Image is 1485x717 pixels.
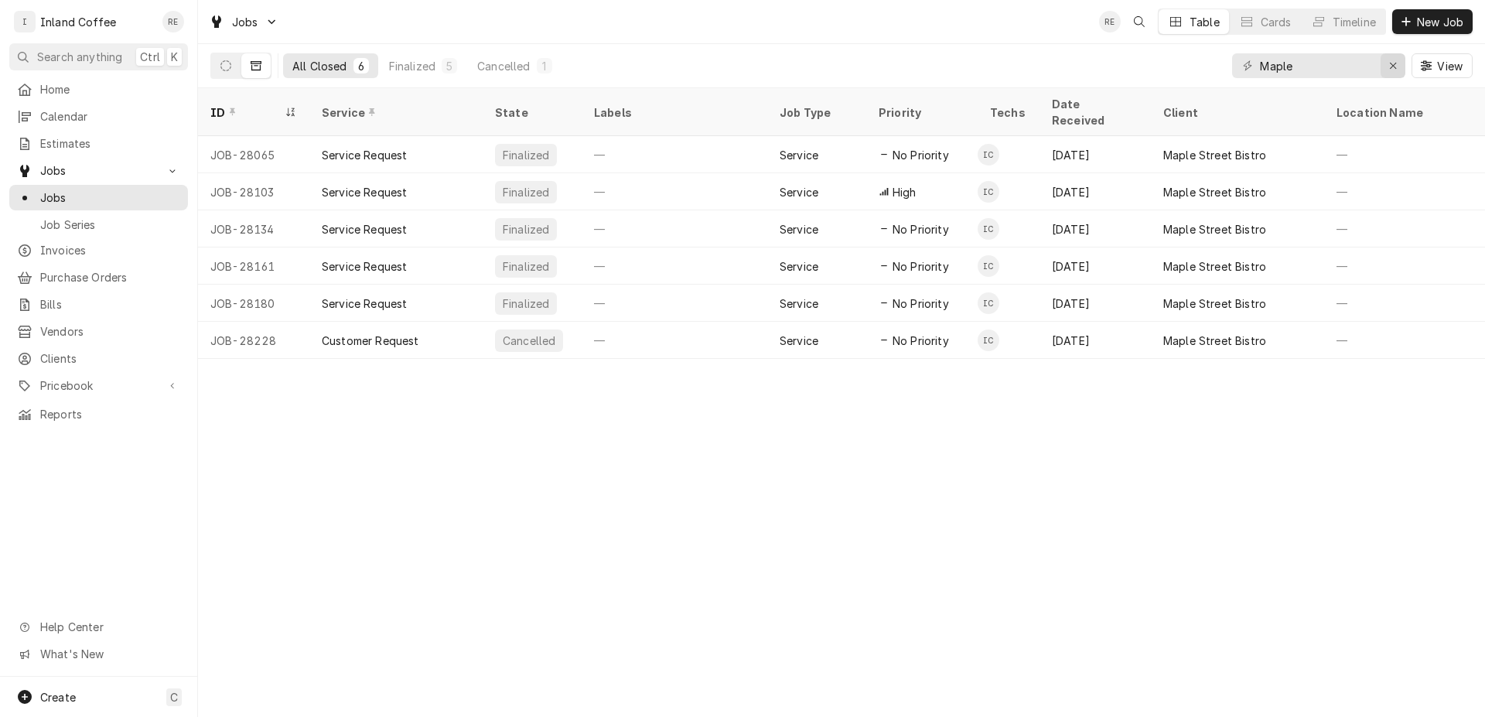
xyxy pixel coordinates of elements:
div: Service [322,104,467,121]
a: Calendar [9,104,188,129]
a: Clients [9,346,188,371]
div: Inland Coffee and Beverage (Service Company)'s Avatar [978,329,999,351]
span: High [893,184,917,200]
div: [DATE] [1039,322,1151,359]
span: No Priority [893,221,949,237]
a: Reports [9,401,188,427]
a: Go to Help Center [9,614,188,640]
div: Labels [594,104,755,121]
span: No Priority [893,147,949,163]
div: [DATE] [1039,210,1151,248]
div: Ruth Easley's Avatar [162,11,184,32]
span: Clients [40,350,180,367]
div: Maple Street Bistro [1163,184,1266,200]
span: Invoices [40,242,180,258]
div: Maple Street Bistro [1163,258,1266,275]
a: Job Series [9,212,188,237]
div: Service [780,258,818,275]
span: Home [40,81,180,97]
span: No Priority [893,295,949,312]
div: RE [1099,11,1121,32]
div: ID [210,104,282,121]
div: JOB-28065 [198,136,309,173]
div: Inland Coffee and Beverage (Service Company)'s Avatar [978,144,999,166]
div: Inland Coffee and Beverage (Service Company)'s Avatar [978,292,999,314]
div: Service [780,184,818,200]
div: Inland Coffee and Beverage (Service Company)'s Avatar [978,218,999,240]
div: Timeline [1333,14,1376,30]
span: Estimates [40,135,180,152]
div: [DATE] [1039,173,1151,210]
div: Maple Street Bistro [1163,333,1266,349]
div: JOB-28134 [198,210,309,248]
button: Search anythingCtrlK [9,43,188,70]
div: Finalized [501,184,551,200]
div: — [582,285,767,322]
div: Techs [990,104,1027,121]
span: Vendors [40,323,180,340]
span: Pricebook [40,377,157,394]
div: Maple Street Bistro [1163,295,1266,312]
button: Open search [1127,9,1152,34]
div: State [495,104,569,121]
div: Service [780,221,818,237]
div: — [582,173,767,210]
div: Priority [879,104,962,121]
div: Service [780,295,818,312]
div: Service Request [322,147,407,163]
span: Bills [40,296,180,312]
span: C [170,689,178,705]
div: IC [978,329,999,351]
div: Cancelled [501,333,557,349]
span: Jobs [40,189,180,206]
div: 6 [357,58,366,74]
div: 1 [540,58,549,74]
span: Jobs [232,14,258,30]
span: Calendar [40,108,180,125]
span: Purchase Orders [40,269,180,285]
div: Service [780,147,818,163]
div: Date Received [1052,96,1135,128]
span: No Priority [893,333,949,349]
div: Ruth Easley's Avatar [1099,11,1121,32]
span: K [171,49,178,65]
a: Estimates [9,131,188,156]
div: Service Request [322,295,407,312]
div: [DATE] [1039,136,1151,173]
div: JOB-28161 [198,248,309,285]
button: New Job [1392,9,1473,34]
a: Purchase Orders [9,265,188,290]
span: View [1434,58,1466,74]
div: [DATE] [1039,285,1151,322]
a: Jobs [9,185,188,210]
a: Go to Jobs [9,158,188,183]
button: Erase input [1381,53,1405,78]
div: Finalized [389,58,435,74]
div: Inland Coffee and Beverage (Service Company)'s Avatar [978,181,999,203]
a: Bills [9,292,188,317]
div: Service [780,333,818,349]
span: New Job [1414,14,1466,30]
div: Service Request [322,258,407,275]
span: Reports [40,406,180,422]
div: Finalized [501,258,551,275]
span: Jobs [40,162,157,179]
div: Finalized [501,295,551,312]
input: Keyword search [1260,53,1376,78]
div: RE [162,11,184,32]
span: Create [40,691,76,704]
div: JOB-28103 [198,173,309,210]
span: Job Series [40,217,180,233]
div: Maple Street Bistro [1163,221,1266,237]
div: Finalized [501,147,551,163]
a: Vendors [9,319,188,344]
div: — [582,248,767,285]
div: Table [1190,14,1220,30]
div: IC [978,255,999,277]
div: — [582,322,767,359]
div: Cards [1261,14,1292,30]
div: Maple Street Bistro [1163,147,1266,163]
a: Go to Jobs [203,9,285,35]
a: Home [9,77,188,102]
span: What's New [40,646,179,662]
